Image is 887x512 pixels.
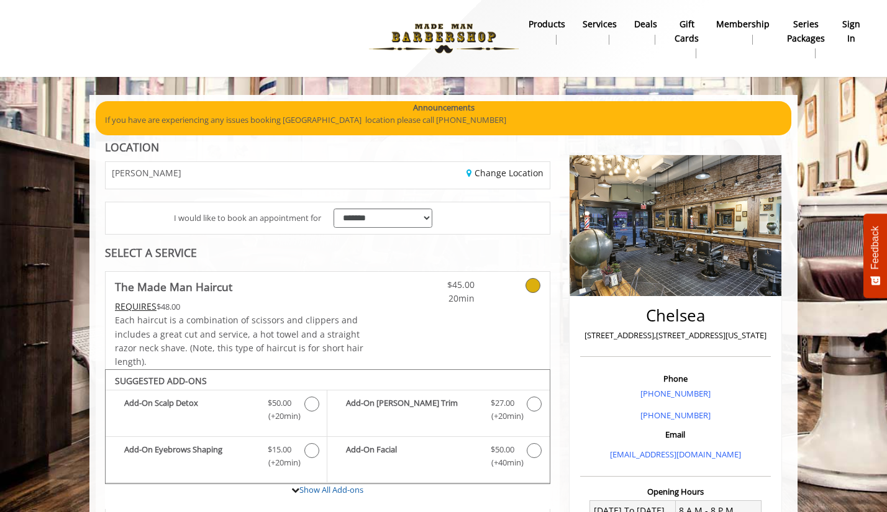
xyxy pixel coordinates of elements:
span: Each haircut is a combination of scissors and clippers and includes a great cut and service, a ho... [115,314,363,367]
a: MembershipMembership [707,16,778,48]
h2: Chelsea [583,307,768,325]
b: Announcements [413,101,475,114]
img: Made Man Barbershop logo [358,4,529,73]
span: $15.00 [268,443,291,456]
label: Add-On Facial [334,443,543,472]
b: Add-On Facial [346,443,478,469]
span: (+20min ) [262,456,298,469]
span: $50.00 [491,443,514,456]
a: Productsproducts [520,16,574,48]
span: (+20min ) [484,410,521,423]
span: 20min [401,292,475,305]
button: Feedback - Show survey [863,213,887,298]
div: $48.00 [115,300,365,313]
span: [PERSON_NAME] [112,168,181,177]
span: This service needs some Advance to be paid before we block your appointment [115,300,157,312]
a: sign insign in [834,16,869,48]
span: I would like to book an appointment for [174,212,321,225]
label: Add-On Scalp Detox [112,397,321,426]
span: (+40min ) [484,456,521,469]
p: [STREET_ADDRESS],[STREET_ADDRESS][US_STATE] [583,329,768,342]
span: (+20min ) [262,410,298,423]
label: Add-On Beard Trim [334,397,543,426]
b: Membership [716,17,770,31]
a: [PHONE_NUMBER] [640,388,711,399]
b: Add-On [PERSON_NAME] Trim [346,397,478,423]
h3: Opening Hours [580,487,771,496]
p: If you have are experiencing any issues booking [GEOGRAPHIC_DATA] location please call [PHONE_NUM... [105,114,782,127]
b: Deals [634,17,657,31]
span: $45.00 [401,278,475,292]
b: products [529,17,565,31]
h3: Email [583,430,768,439]
div: The Made Man Haircut Add-onS [105,369,550,485]
span: $27.00 [491,397,514,410]
span: $50.00 [268,397,291,410]
h3: Phone [583,374,768,383]
a: [EMAIL_ADDRESS][DOMAIN_NAME] [610,449,741,460]
b: Series packages [787,17,825,45]
a: [PHONE_NUMBER] [640,410,711,421]
a: DealsDeals [625,16,666,48]
b: SUGGESTED ADD-ONS [115,375,207,387]
b: Add-On Scalp Detox [124,397,255,423]
b: Add-On Eyebrows Shaping [124,443,255,469]
a: Gift cardsgift cards [666,16,707,61]
a: ServicesServices [574,16,625,48]
b: The Made Man Haircut [115,278,232,295]
span: Feedback [870,226,881,269]
b: gift cards [675,17,699,45]
div: SELECT A SERVICE [105,247,550,259]
b: Services [583,17,617,31]
label: Add-On Eyebrows Shaping [112,443,321,472]
a: Change Location [466,167,544,179]
a: Series packagesSeries packages [778,16,834,61]
a: Show All Add-ons [299,484,363,495]
b: sign in [842,17,860,45]
b: LOCATION [105,140,159,155]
